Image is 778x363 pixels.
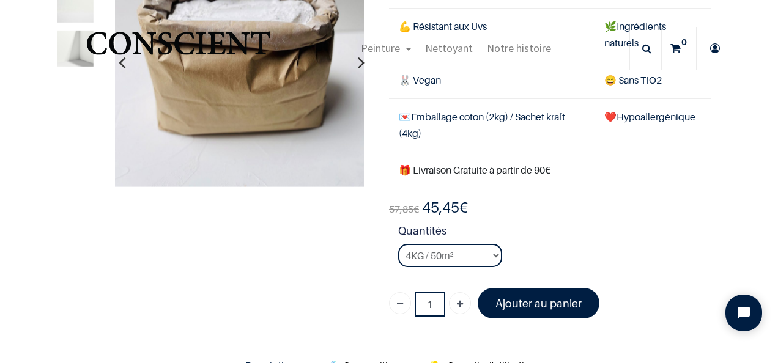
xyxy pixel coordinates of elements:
span: 57,85 [389,203,413,215]
sup: 0 [678,36,690,48]
a: Peinture [354,27,418,70]
strong: Quantités [398,222,711,244]
span: € [389,203,419,216]
span: Peinture [361,41,400,55]
td: Emballage coton (2kg) / Sachet kraft (4kg) [389,98,595,152]
span: Notre histoire [487,41,551,55]
span: 😄 S [604,74,624,86]
font: 🎁 Livraison Gratuite à partir de 90€ [399,164,550,176]
a: Ajouter au panier [478,288,599,318]
td: ❤️Hypoallergénique [595,98,711,152]
span: 45,45 [422,199,459,216]
img: Conscient [84,24,273,73]
a: Ajouter [449,292,471,314]
font: Ajouter au panier [495,297,582,310]
a: 0 [662,27,696,70]
span: 💌 [399,111,411,123]
a: Supprimer [389,292,411,314]
a: Logo of Conscient [84,24,273,73]
td: ans TiO2 [595,62,711,98]
iframe: Tidio Chat [715,284,772,342]
span: Nettoyant [425,41,473,55]
b: € [422,199,468,216]
span: 🐰 Vegan [399,74,441,86]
